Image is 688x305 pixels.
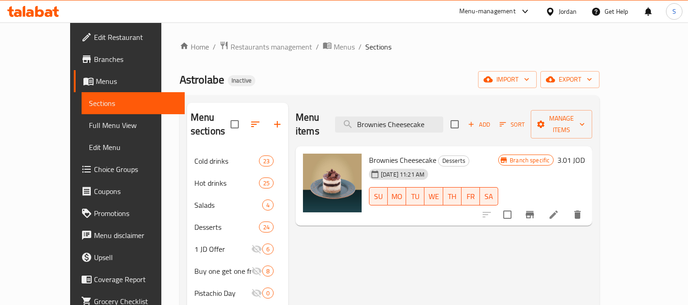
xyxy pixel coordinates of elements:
span: Promotions [94,208,178,219]
svg: Inactive section [251,266,262,277]
span: Select all sections [225,115,244,134]
span: 1 JD Offer [194,244,251,255]
a: Edit Restaurant [74,26,185,48]
span: Coupons [94,186,178,197]
a: Full Menu View [82,114,185,136]
div: Menu-management [459,6,516,17]
span: Menu disclaimer [94,230,178,241]
a: Menus [74,70,185,92]
a: Coverage Report [74,268,185,290]
a: Choice Groups [74,158,185,180]
span: Cold drinks [194,155,259,166]
button: Sort [497,117,527,132]
div: items [259,177,274,189]
svg: Inactive section [251,288,262,299]
div: Salads4 [187,194,288,216]
span: 25 [259,179,273,188]
span: 0 [263,289,273,298]
button: WE [424,187,443,205]
span: Sections [365,41,391,52]
button: Add section [266,113,288,135]
h2: Menu sections [191,111,231,138]
a: Menus [323,41,355,53]
span: Branch specific [506,156,553,165]
div: items [262,200,274,211]
span: Upsell [94,252,178,263]
a: Sections [82,92,185,114]
img: Brownies Cheesecake [303,154,362,212]
button: TU [406,187,424,205]
span: Edit Menu [89,142,178,153]
div: items [262,244,274,255]
a: Restaurants management [220,41,312,53]
div: Hot drinks25 [187,172,288,194]
a: Edit menu item [548,209,559,220]
span: Brownies Cheesecake [369,153,436,167]
span: TH [447,190,458,203]
span: Inactive [228,77,255,84]
span: MO [391,190,402,203]
span: Menus [334,41,355,52]
div: Desserts [438,155,469,166]
h6: 3.01 JOD [557,154,585,166]
a: Branches [74,48,185,70]
span: Astrolabe [180,69,224,90]
span: Menus [96,76,178,87]
button: export [540,71,600,88]
button: TH [443,187,462,205]
span: Sort sections [244,113,266,135]
span: Salads [194,200,262,211]
a: Edit Menu [82,136,185,158]
span: Sort items [494,117,531,132]
span: Desserts [439,155,469,166]
a: Upsell [74,246,185,268]
span: Restaurants management [231,41,312,52]
span: [DATE] 11:21 AM [377,170,428,179]
span: S [672,6,676,17]
span: Coverage Report [94,274,178,285]
span: 8 [263,267,273,276]
button: MO [388,187,406,205]
button: delete [567,204,589,226]
span: Hot drinks [194,177,259,189]
button: FR [462,187,480,205]
span: SU [373,190,384,203]
div: Pistachio Day0 [187,282,288,304]
div: items [262,288,274,299]
li: / [213,41,216,52]
a: Coupons [74,180,185,202]
button: SU [369,187,388,205]
span: SA [484,190,495,203]
span: 24 [259,223,273,232]
div: Jordan [559,6,577,17]
span: 6 [263,245,273,254]
nav: breadcrumb [180,41,600,53]
span: Select to update [498,205,517,224]
div: Cold drinks23 [187,150,288,172]
li: / [358,41,362,52]
span: WE [428,190,439,203]
h2: Menu items [296,111,324,138]
span: 4 [263,201,273,210]
div: Desserts24 [187,216,288,238]
div: items [259,155,274,166]
span: Manage items [538,113,585,136]
div: Inactive [228,75,255,86]
input: search [335,116,443,133]
button: Add [464,117,494,132]
button: SA [480,187,498,205]
span: Add [467,119,491,130]
span: FR [465,190,476,203]
span: 23 [259,157,273,166]
span: Branches [94,54,178,65]
span: Full Menu View [89,120,178,131]
div: Buy one get one free!8 [187,260,288,282]
span: Sections [89,98,178,109]
svg: Inactive section [251,244,262,255]
span: Add item [464,117,494,132]
span: Buy one get one free! [194,266,251,277]
span: Desserts [194,222,259,233]
div: 1 JD Offer6 [187,238,288,260]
